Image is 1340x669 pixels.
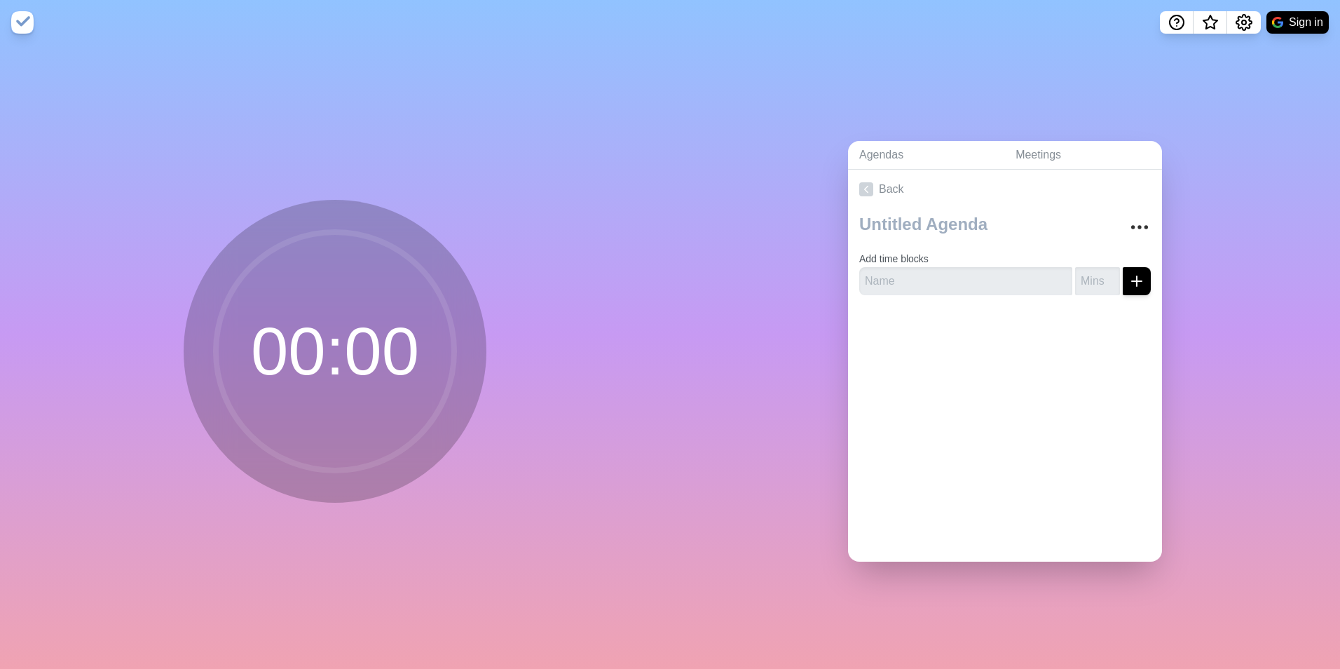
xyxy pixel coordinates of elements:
[1004,141,1162,170] a: Meetings
[1266,11,1329,34] button: Sign in
[859,253,929,264] label: Add time blocks
[848,141,1004,170] a: Agendas
[1194,11,1227,34] button: What’s new
[1160,11,1194,34] button: Help
[1126,213,1154,241] button: More
[848,170,1162,209] a: Back
[11,11,34,34] img: timeblocks logo
[1272,17,1283,28] img: google logo
[1227,11,1261,34] button: Settings
[859,267,1072,295] input: Name
[1075,267,1120,295] input: Mins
